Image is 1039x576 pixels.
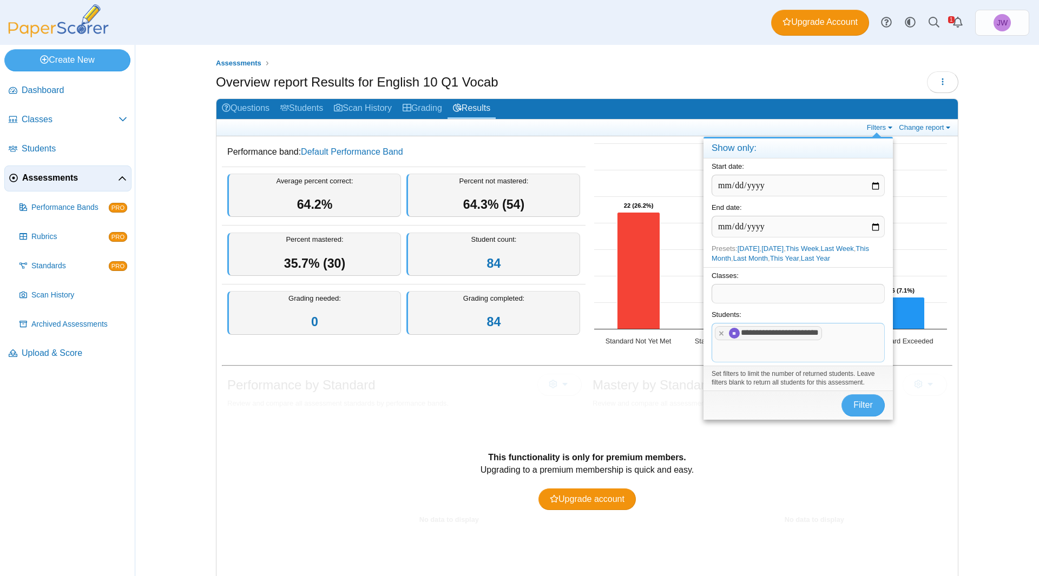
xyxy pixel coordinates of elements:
a: Students [4,136,131,162]
a: Dashboard [4,78,131,104]
span: Filter [853,400,873,409]
a: Joshua Williams [975,10,1029,36]
span: 64.3% (54) [463,197,524,211]
span: Scan History [31,290,127,301]
div: Percent mastered: [227,233,401,276]
tags: ​ [712,284,885,303]
a: Assessments [213,57,264,70]
text: 22 (26.2%) [624,202,654,209]
span: Standards [31,261,109,272]
a: Last Month [733,254,768,262]
span: Upload & Score [22,347,127,359]
span: Upgrade Account [782,16,858,28]
a: Classes [4,107,131,133]
span: Performance Bands [31,202,109,213]
span: PRO [109,232,127,242]
a: Results [448,99,496,119]
div: Upgrading to a premium membership is quick and easy. [481,464,694,488]
a: This Year [770,254,799,262]
span: PRO [109,261,127,271]
path: Standard Exceeded, 6. Overall Assessment Performance. [882,297,925,329]
a: Scan History [328,99,397,119]
span: Rubrics [31,231,109,242]
svg: Interactive chart [589,138,952,354]
a: [DATE] [761,244,784,253]
text: Standard Exceeded [872,337,933,345]
a: Performance Bands PRO [15,195,131,221]
a: Create New [4,49,130,71]
tags: ​ [712,323,885,362]
span: PRO [109,203,127,213]
h4: Show only: [703,138,893,158]
label: Start date: [712,162,744,170]
x: remove tag [717,330,726,337]
span: Archived Assessments [31,319,127,330]
b: This functionality is only for premium members. [488,453,686,462]
text: 6 (7.1%) [892,287,915,294]
a: Archived Assessments [15,312,131,337]
button: Filter [841,394,885,416]
a: Upgrade account [538,488,636,510]
a: Standards PRO [15,253,131,279]
a: Students [275,99,328,119]
a: 84 [487,256,501,270]
a: 0 [311,315,318,329]
a: Last Week [821,244,854,253]
a: Scan History [15,282,131,308]
a: Assessments [4,165,131,191]
a: This Month [712,244,869,262]
span: Dashboard [22,84,127,96]
div: Set filters to limit the number of returned students. Leave filters blank to return all students ... [703,366,893,391]
a: Questions [216,99,275,119]
label: End date: [712,203,742,211]
a: Change report [896,123,955,132]
dd: Performance band: [222,138,586,166]
span: Students [22,143,127,155]
text: Standard Nearly Met [695,337,759,345]
a: Alerts [946,11,970,35]
span: Classes [22,114,119,125]
div: Chart. Highcharts interactive chart. [589,138,952,354]
a: Filters [864,123,897,132]
a: Upgrade Account [771,10,869,36]
div: Percent not mastered: [406,174,580,217]
span: Assessments [22,172,118,184]
span: Presets: , , , , , , , [712,244,869,262]
span: Joshua Williams [994,14,1011,31]
a: 84 [487,315,501,329]
a: Grading [397,99,448,119]
span: Assessments [216,59,261,67]
div: Grading needed: [227,291,401,335]
a: Last Year [801,254,830,262]
span: 64.2% [297,197,333,211]
img: PaperScorer [4,4,113,37]
span: Avyanna Romero [731,331,738,336]
div: Grading completed: [406,291,580,335]
div: Average percent correct: [227,174,401,217]
a: Upload & Score [4,341,131,367]
a: [DATE] [738,244,760,253]
text: Standard Not Yet Met [606,337,672,345]
label: Students: [712,310,741,319]
a: Rubrics PRO [15,224,131,250]
span: 35.7% (30) [284,256,345,270]
label: Classes: [712,272,739,280]
a: PaperScorer [4,30,113,39]
span: Joshua Williams [997,19,1008,27]
a: Default Performance Band [301,147,403,156]
path: Standard Not Yet Met, 22. Overall Assessment Performance. [617,213,660,329]
h1: Overview report Results for English 10 Q1 Vocab [216,73,498,91]
span: Upgrade account [550,494,624,504]
a: This Week [786,244,819,253]
div: Student count: [406,233,580,276]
